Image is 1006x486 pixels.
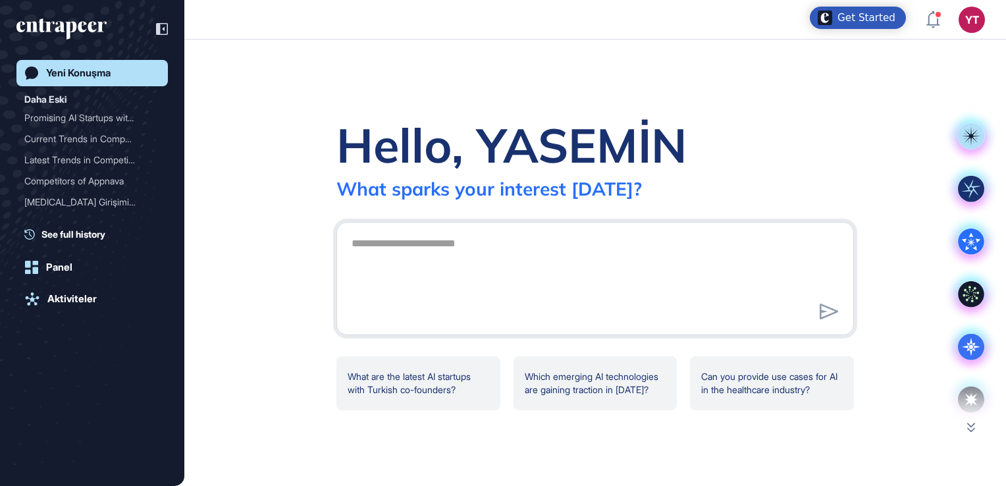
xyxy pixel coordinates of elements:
div: Which emerging AI technologies are gaining traction in [DATE]? [514,356,677,410]
img: launcher-image-alternative-text [818,11,832,25]
span: See full history [41,227,105,241]
div: Current Trends in Competitor Analysis [24,128,160,149]
div: Yeni Konuşma [46,67,111,79]
div: Open Get Started checklist [810,7,906,29]
div: Hello, YASEMİN [336,115,687,175]
div: Competitors of Appnava [24,171,149,192]
div: [MEDICAL_DATA] Girişimi ve AI Al... [24,192,149,213]
div: Daha Eski [24,92,67,107]
div: Promising AI Startups with Turkish Co-Founders Similar to Fal.ai [24,107,160,128]
div: Osteoid Girişimi ve AI Alanındaki Rakipleri [24,192,160,213]
a: Panel [16,254,168,281]
div: Competitors of Appnava [24,171,160,192]
a: Aktiviteler [16,286,168,312]
div: What sparks your interest [DATE]? [336,177,642,200]
div: Can you provide use cases for AI in the healthcare industry? [690,356,854,410]
div: entrapeer-logo [16,18,107,40]
div: Aktiviteler [47,293,97,305]
div: Current Trends in Competi... [24,128,149,149]
a: See full history [24,227,168,241]
a: Yeni Konuşma [16,60,168,86]
div: Latest Trends in Competitor Analysis 2025 [24,149,160,171]
div: Latest Trends in Competit... [24,149,149,171]
div: Panel [46,261,72,273]
div: Promising AI Startups wit... [24,107,149,128]
div: Get Started [837,11,895,24]
button: YT [959,7,985,33]
div: What are the latest AI startups with Turkish co-founders? [336,356,500,410]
